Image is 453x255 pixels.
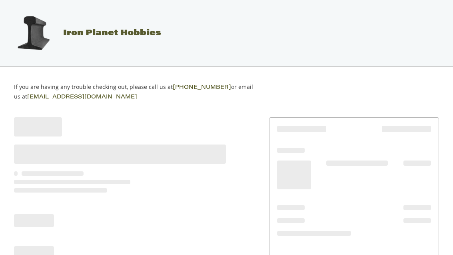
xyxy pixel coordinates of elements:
[173,85,231,90] a: [PHONE_NUMBER]
[63,29,161,37] span: Iron Planet Hobbies
[27,94,137,100] a: [EMAIL_ADDRESS][DOMAIN_NAME]
[13,13,53,53] img: Iron Planet Hobbies
[14,82,257,102] p: If you are having any trouble checking out, please call us at or email us at
[5,29,161,37] a: Iron Planet Hobbies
